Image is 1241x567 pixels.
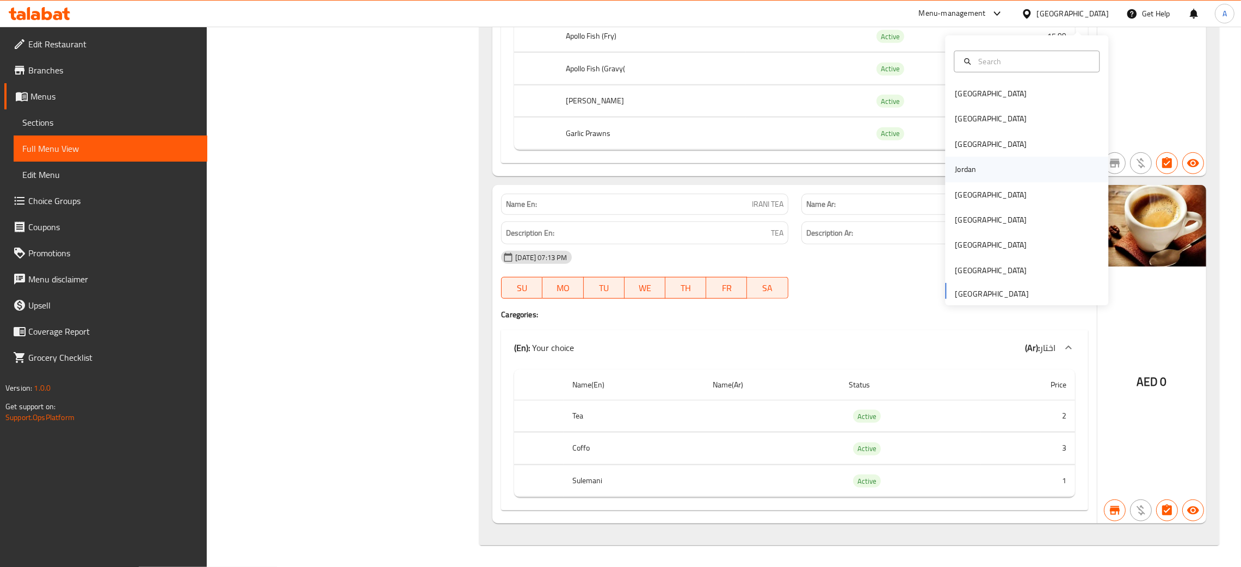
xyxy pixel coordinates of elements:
span: Active [876,63,904,75]
button: TU [584,277,625,299]
span: Edit Restaurant [28,38,199,51]
div: (En): Your choice(Ar):اختار [501,330,1088,365]
th: Coffo [564,433,704,465]
div: [GEOGRAPHIC_DATA] [1037,8,1109,20]
span: MO [547,280,579,296]
a: Grocery Checklist [4,344,207,371]
a: Coverage Report [4,318,207,344]
a: Full Menu View [14,135,207,162]
a: Edit Menu [14,162,207,188]
span: Menu disclaimer [28,273,199,286]
img: mmw_638926964344409906 [1097,185,1206,267]
span: TEA [771,226,783,240]
span: IRANI TEA [752,199,783,210]
div: [GEOGRAPHIC_DATA] [955,88,1027,100]
a: Upsell [4,292,207,318]
button: Not branch specific item [1104,152,1126,174]
span: WE [629,280,661,296]
span: Coupons [28,220,199,233]
p: Your choice [514,341,574,354]
a: Branches [4,57,207,83]
span: Menus [30,90,199,103]
th: Tea [564,400,704,432]
th: Apollo Fish (Gravy( [557,53,746,85]
th: Sulemani [564,465,704,497]
a: Support.OpsPlatform [5,410,75,424]
div: Menu-management [919,7,986,20]
span: Active [853,475,881,488]
a: Edit Restaurant [4,31,207,57]
button: SA [747,277,788,299]
input: Search [974,56,1092,67]
span: SA [751,280,783,296]
span: TH [670,280,702,296]
span: Sections [22,116,199,129]
span: FR [711,280,743,296]
div: Jordan [955,163,976,175]
span: 0 [1160,371,1167,392]
a: Menu disclaimer [4,266,207,292]
span: [DATE] 07:13 PM [511,252,571,263]
span: Choice Groups [28,194,199,207]
td: 1 [981,465,1075,497]
td: 2 [981,400,1075,432]
div: Active [876,63,904,76]
button: Has choices [1156,152,1178,174]
button: Purchased item [1130,500,1152,521]
span: Grocery Checklist [28,351,199,364]
button: Available [1182,152,1204,174]
button: TH [665,277,706,299]
a: Promotions [4,240,207,266]
span: Active [876,127,904,140]
th: Price [981,369,1075,400]
span: Active [876,30,904,43]
span: Promotions [28,246,199,260]
button: WE [625,277,665,299]
span: A [1223,8,1227,20]
div: [GEOGRAPHIC_DATA] [955,138,1027,150]
div: [GEOGRAPHIC_DATA] [955,113,1027,125]
span: Active [853,410,881,423]
b: (Ar): [1025,340,1040,356]
div: [GEOGRAPHIC_DATA] [955,264,1027,276]
span: Active [876,95,904,108]
span: Coverage Report [28,325,199,338]
a: Menus [4,83,207,109]
th: Apollo Fish (Fry) [557,20,746,52]
strong: Description En: [506,226,554,240]
button: SU [501,277,542,299]
div: [GEOGRAPHIC_DATA] [955,239,1027,251]
button: Purchased item [1130,152,1152,174]
span: Get support on: [5,399,55,414]
strong: Description Ar: [806,226,853,240]
span: Active [853,442,881,455]
th: Name(En) [564,369,704,400]
button: MO [542,277,583,299]
span: Full Menu View [22,142,199,155]
th: Name(Ar) [705,369,841,400]
span: Branches [28,64,199,77]
strong: Name Ar: [806,199,836,210]
button: Branch specific item [1104,500,1126,521]
button: Has choices [1156,500,1178,521]
div: [GEOGRAPHIC_DATA] [955,214,1027,226]
span: اختار [1040,340,1055,356]
span: Version: [5,381,32,395]
div: Active [853,474,881,488]
table: choices table [514,369,1075,498]
span: Upsell [28,299,199,312]
span: TU [588,280,620,296]
span: Edit Menu [22,168,199,181]
span: SU [506,280,538,296]
button: Available [1182,500,1204,521]
h4: Caregories: [501,309,1088,320]
th: [PERSON_NAME] [557,85,746,117]
span: AED [1137,371,1158,392]
td: 3 [981,433,1075,465]
a: Sections [14,109,207,135]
